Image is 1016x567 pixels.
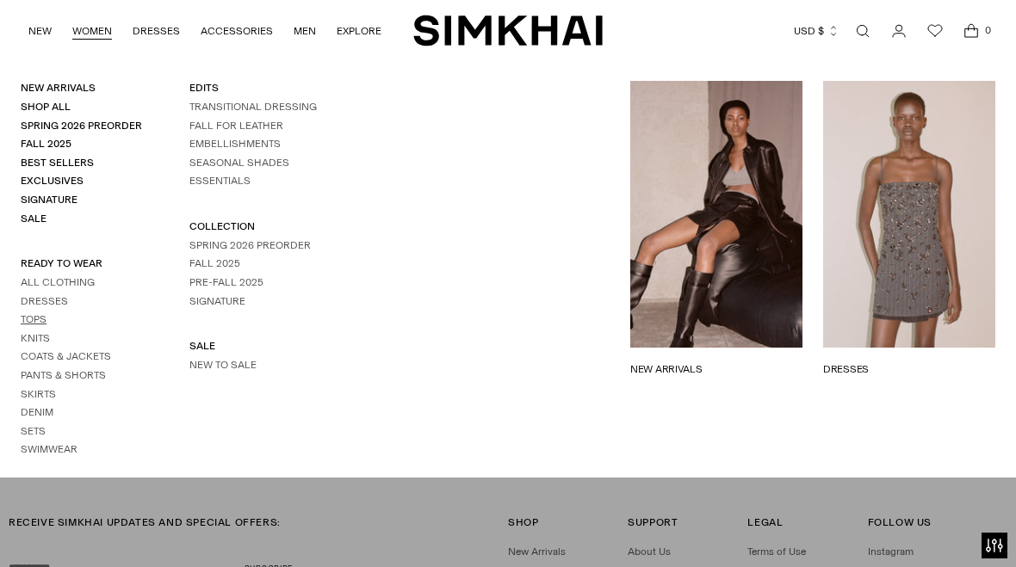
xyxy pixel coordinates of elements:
a: WOMEN [72,12,112,50]
a: EXPLORE [337,12,381,50]
a: Open cart modal [954,14,988,48]
a: MEN [294,12,316,50]
a: SIMKHAI [413,14,603,47]
a: Wishlist [918,14,952,48]
a: NEW [28,12,52,50]
a: ACCESSORIES [201,12,273,50]
a: Go to the account page [882,14,916,48]
iframe: Sign Up via Text for Offers [14,502,173,553]
button: USD $ [794,12,839,50]
span: 0 [980,22,995,38]
a: Open search modal [846,14,880,48]
a: DRESSES [133,12,180,50]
